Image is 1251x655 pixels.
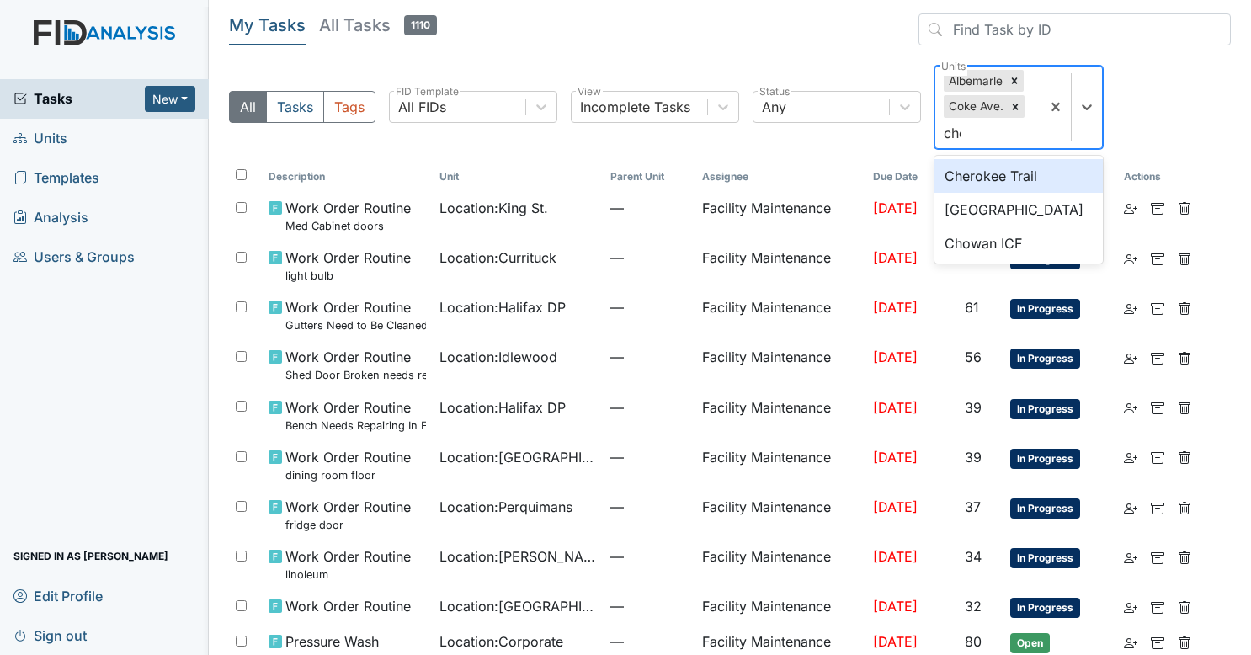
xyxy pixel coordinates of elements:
th: Toggle SortBy [262,162,433,191]
th: Assignee [695,162,866,191]
th: Actions [1117,162,1201,191]
th: Toggle SortBy [866,162,959,191]
span: Work Order Routine Med Cabinet doors [285,198,411,234]
a: Delete [1178,198,1191,218]
span: [DATE] [873,249,918,266]
span: — [610,596,688,616]
span: Open [1010,633,1050,653]
span: Location : Corporate [439,631,563,652]
a: Archive [1151,397,1164,418]
span: 56 [965,349,982,365]
h5: All Tasks [319,13,437,37]
a: Delete [1178,248,1191,268]
span: — [610,248,688,268]
span: Signed in as [PERSON_NAME] [13,543,168,569]
span: Location : [GEOGRAPHIC_DATA] [439,447,597,467]
span: Location : [GEOGRAPHIC_DATA] [439,596,597,616]
small: Shed Door Broken needs replacing [285,367,426,383]
span: Templates [13,165,99,191]
span: — [610,546,688,567]
span: In Progress [1010,299,1080,319]
span: [DATE] [873,598,918,615]
div: Cherokee Trail [934,159,1103,193]
span: Sign out [13,622,87,648]
span: In Progress [1010,399,1080,419]
a: Delete [1178,447,1191,467]
td: Facility Maintenance [695,340,866,390]
span: 76 [965,249,981,266]
div: Coke Ave. [944,95,1006,117]
a: Archive [1151,546,1164,567]
td: Facility Maintenance [695,490,866,540]
span: — [610,347,688,367]
span: Location : Idlewood [439,347,557,367]
span: Location : Perquimans [439,497,572,517]
a: Archive [1151,631,1164,652]
button: Tasks [266,91,324,123]
td: Facility Maintenance [695,589,866,625]
a: Delete [1178,497,1191,517]
span: — [610,631,688,652]
th: Toggle SortBy [433,162,604,191]
span: Location : Halifax DP [439,397,566,418]
span: Location : Currituck [439,248,556,268]
span: 34 [965,548,982,565]
small: fridge door [285,517,411,533]
span: Work Order Routine Gutters Need to Be Cleaned Out [285,297,426,333]
span: — [610,297,688,317]
a: Delete [1178,347,1191,367]
div: Incomplete Tasks [580,97,690,117]
span: In Progress [1010,449,1080,469]
td: Facility Maintenance [695,191,866,241]
span: Edit Profile [13,583,103,609]
span: 37 [965,498,981,515]
div: [GEOGRAPHIC_DATA] [934,193,1103,226]
a: Delete [1178,397,1191,418]
span: In Progress [1010,349,1080,369]
button: All [229,91,267,123]
div: All FIDs [398,97,446,117]
span: [DATE] [873,200,918,216]
span: Work Order Routine [285,596,411,616]
span: Work Order Routine dining room floor [285,447,411,483]
span: In Progress [1010,498,1080,519]
span: 32 [965,598,982,615]
td: Facility Maintenance [695,391,866,440]
div: Albemarle [944,70,1005,92]
span: 80 [965,633,982,650]
input: Find Task by ID [918,13,1231,45]
a: Tasks [13,88,145,109]
span: Users & Groups [13,244,135,270]
span: Work Order Routine linoleum [285,546,411,583]
a: Archive [1151,347,1164,367]
div: Any [762,97,786,117]
span: — [610,497,688,517]
span: — [610,397,688,418]
a: Archive [1151,248,1164,268]
span: Analysis [13,205,88,231]
small: dining room floor [285,467,411,483]
span: Work Order Routine Shed Door Broken needs replacing [285,347,426,383]
td: Facility Maintenance [695,540,866,589]
a: Delete [1178,596,1191,616]
small: Gutters Need to Be Cleaned Out [285,317,426,333]
span: [DATE] [873,548,918,565]
a: Archive [1151,596,1164,616]
span: — [610,447,688,467]
span: Location : [PERSON_NAME] [439,546,597,567]
button: New [145,86,195,112]
h5: My Tasks [229,13,306,37]
span: In Progress [1010,598,1080,618]
small: light bulb [285,268,411,284]
th: Toggle SortBy [604,162,695,191]
span: 39 [965,399,982,416]
span: 39 [965,449,982,466]
span: [DATE] [873,299,918,316]
div: Type filter [229,91,375,123]
span: [DATE] [873,349,918,365]
span: Location : King St. [439,198,548,218]
span: [DATE] [873,449,918,466]
input: Toggle All Rows Selected [236,169,247,180]
span: 1110 [404,15,437,35]
a: Delete [1178,631,1191,652]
